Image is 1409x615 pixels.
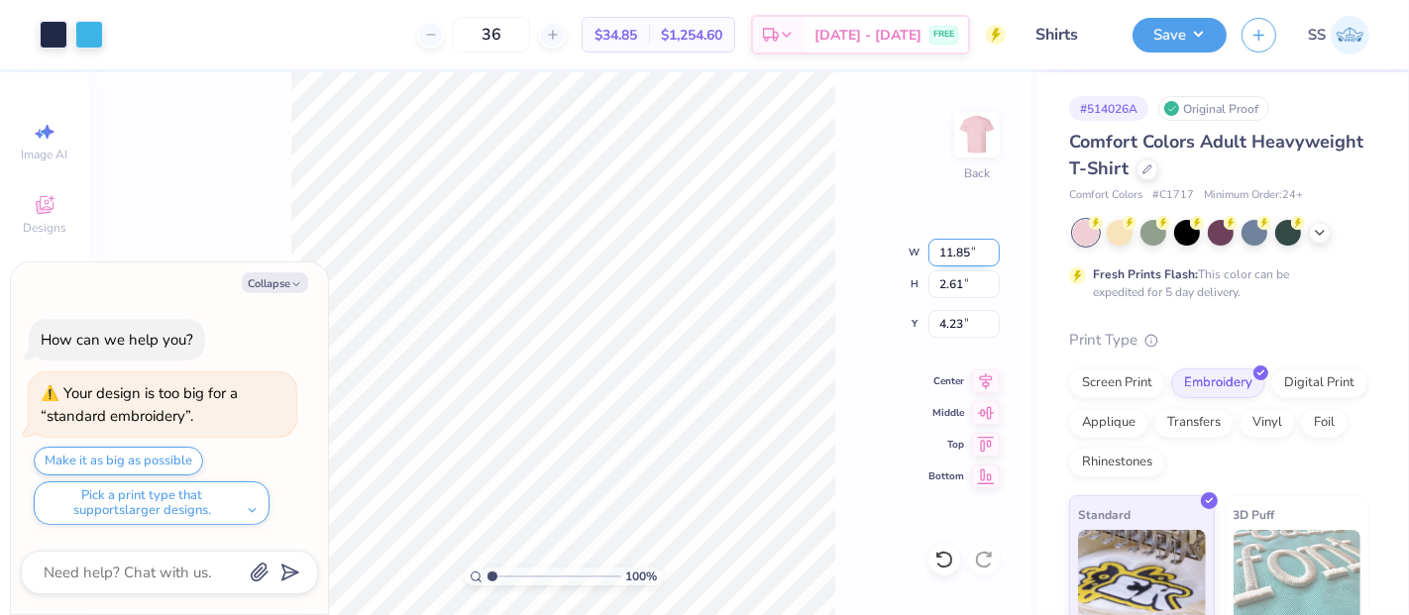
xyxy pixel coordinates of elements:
span: Comfort Colors Adult Heavyweight T-Shirt [1069,130,1363,180]
input: – – [453,17,530,52]
div: Rhinestones [1069,448,1165,477]
span: # C1717 [1152,187,1194,204]
div: Applique [1069,408,1148,438]
span: [DATE] - [DATE] [814,25,921,46]
button: Collapse [242,272,308,293]
span: Designs [23,220,66,236]
div: Your design is too big for a “standard embroidery”. [41,383,238,426]
div: Back [964,164,990,182]
span: Middle [928,406,964,420]
span: SS [1308,24,1326,47]
span: Center [928,374,964,388]
div: Digital Print [1271,368,1367,398]
button: Make it as big as possible [34,447,203,475]
div: Foil [1301,408,1348,438]
span: 3D Puff [1234,504,1275,525]
span: Comfort Colors [1069,187,1142,204]
span: Standard [1078,504,1131,525]
img: Shashank S Sharma [1331,16,1369,54]
div: Original Proof [1158,96,1269,121]
span: $1,254.60 [661,25,722,46]
div: This color can be expedited for 5 day delivery. [1093,265,1337,301]
div: # 514026A [1069,96,1148,121]
button: Save [1133,18,1227,52]
strong: Fresh Prints Flash: [1093,266,1198,282]
div: Screen Print [1069,368,1165,398]
span: Top [928,438,964,452]
div: Embroidery [1171,368,1265,398]
span: Minimum Order: 24 + [1204,187,1303,204]
span: 100 % [626,567,658,585]
span: FREE [933,28,954,42]
button: Pick a print type that supportslarger designs. [34,481,270,525]
span: Image AI [22,147,68,162]
span: Bottom [928,469,964,483]
img: Back [957,115,997,154]
div: How can we help you? [41,330,193,350]
div: Vinyl [1240,408,1295,438]
div: Print Type [1069,329,1369,352]
span: $34.85 [595,25,637,46]
div: Transfers [1154,408,1234,438]
input: Untitled Design [1021,15,1118,54]
a: SS [1308,16,1369,54]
